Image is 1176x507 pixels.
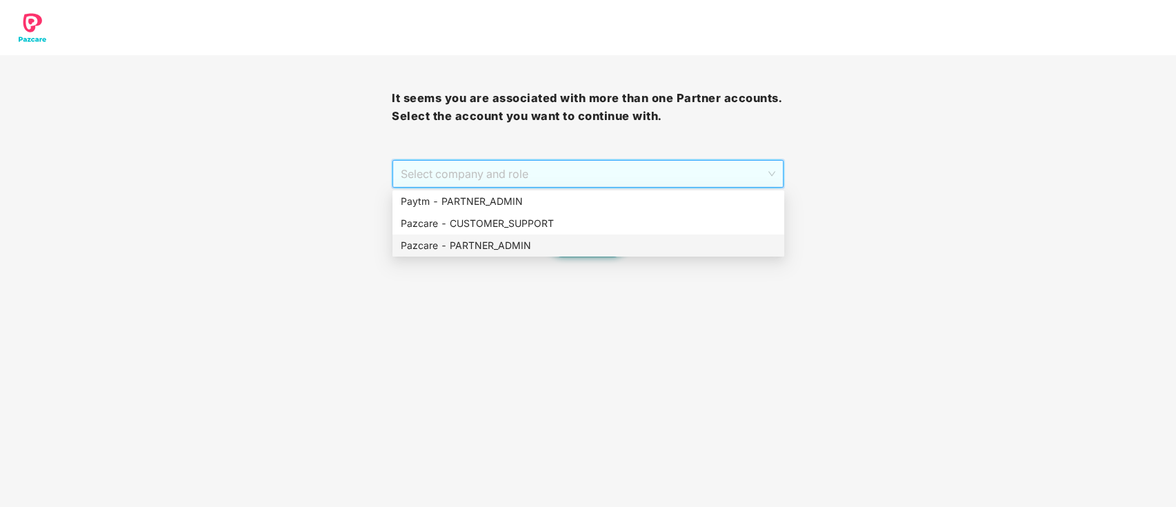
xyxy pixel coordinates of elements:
div: Pazcare - CUSTOMER_SUPPORT [392,212,784,235]
div: Paytm - PARTNER_ADMIN [401,194,776,209]
h3: It seems you are associated with more than one Partner accounts. Select the account you want to c... [392,90,784,125]
div: Pazcare - PARTNER_ADMIN [401,238,776,253]
div: Pazcare - CUSTOMER_SUPPORT [401,216,776,231]
div: Paytm - PARTNER_ADMIN [392,190,784,212]
span: Select company and role [401,161,775,187]
div: Pazcare - PARTNER_ADMIN [392,235,784,257]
